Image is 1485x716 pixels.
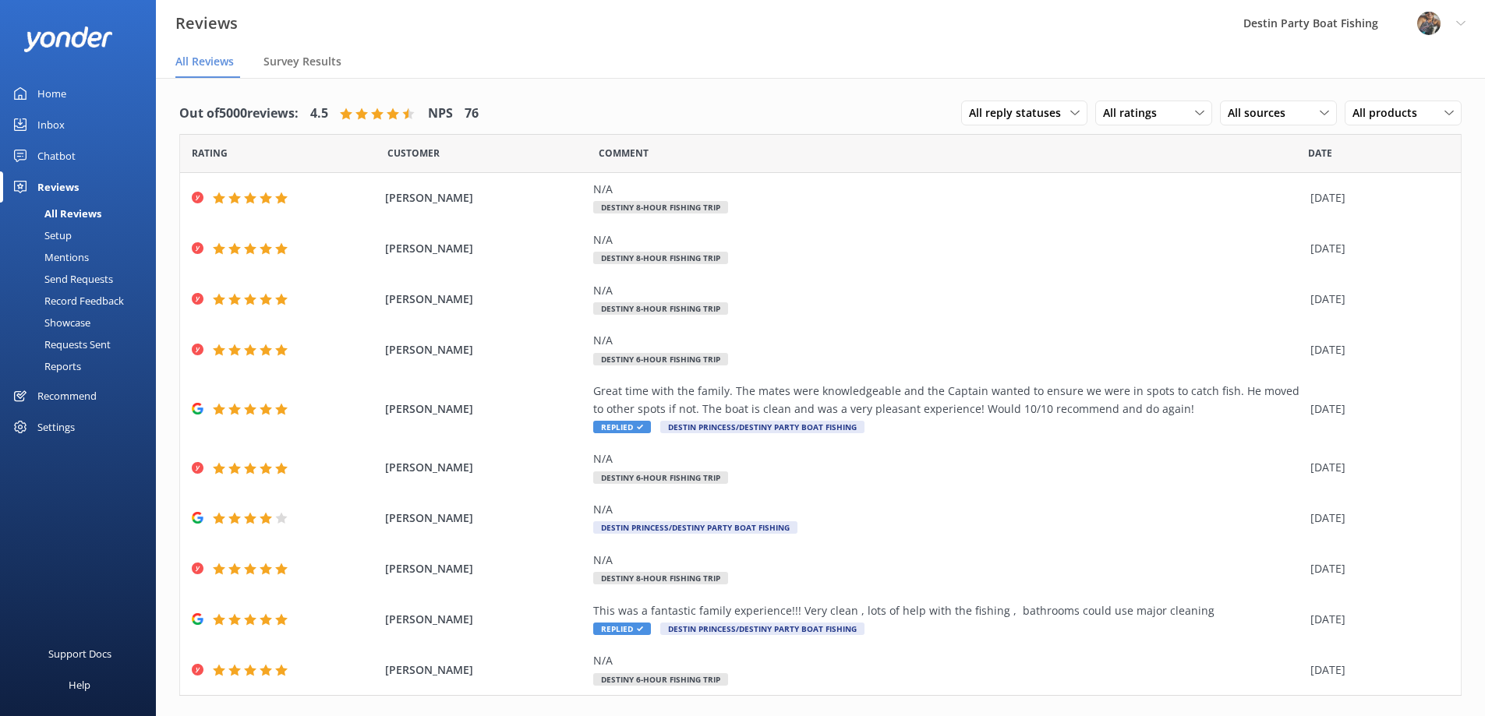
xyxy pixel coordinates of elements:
img: yonder-white-logo.png [23,26,113,52]
div: N/A [593,181,1303,198]
span: Destiny 6-Hour Fishing Trip [593,673,728,686]
a: Setup [9,224,156,246]
h4: Out of 5000 reviews: [179,104,299,124]
div: Requests Sent [9,333,111,355]
div: Chatbot [37,140,76,171]
span: Replied [593,623,651,635]
div: Help [69,669,90,700]
div: N/A [593,501,1303,518]
div: Record Feedback [9,290,124,312]
div: N/A [593,652,1303,669]
div: Mentions [9,246,89,268]
span: All products [1352,104,1427,122]
span: Destiny 8-Hour Fishing Trip [593,201,728,213]
span: Destin Princess/Destiny Party Boat Fishing [660,623,864,635]
span: [PERSON_NAME] [385,661,586,679]
span: Date [387,146,440,160]
div: [DATE] [1310,240,1441,257]
div: N/A [593,552,1303,569]
a: Send Requests [9,268,156,290]
span: Destiny 8-Hour Fishing Trip [593,252,728,264]
span: Date [1308,146,1332,160]
span: All ratings [1103,104,1166,122]
div: Inbox [37,109,65,140]
span: All reply statuses [969,104,1070,122]
div: N/A [593,282,1303,299]
div: [DATE] [1310,341,1441,358]
h3: Reviews [175,11,238,36]
div: Setup [9,224,72,246]
span: Survey Results [263,54,341,69]
div: Reports [9,355,81,377]
span: [PERSON_NAME] [385,400,586,418]
div: Showcase [9,312,90,333]
span: Destin Princess/Destiny Party Boat Fishing [593,521,797,534]
span: [PERSON_NAME] [385,291,586,308]
span: [PERSON_NAME] [385,510,586,527]
a: All Reviews [9,203,156,224]
span: [PERSON_NAME] [385,189,586,206]
a: Showcase [9,312,156,333]
span: [PERSON_NAME] [385,459,586,476]
div: Great time with the family. The mates were knowledgeable and the Captain wanted to ensure we were... [593,383,1303,418]
span: [PERSON_NAME] [385,240,586,257]
div: Settings [37,411,75,443]
div: This was a fantastic family experience!!! Very clean , lots of help with the fishing , bathrooms ... [593,602,1303,619]
span: Date [192,146,228,160]
div: [DATE] [1310,510,1441,527]
span: [PERSON_NAME] [385,341,586,358]
span: All sources [1228,104,1295,122]
span: Destiny 6-Hour Fishing Trip [593,471,728,484]
a: Reports [9,355,156,377]
div: [DATE] [1310,459,1441,476]
div: [DATE] [1310,291,1441,308]
div: Send Requests [9,268,113,290]
div: All Reviews [9,203,101,224]
div: [DATE] [1310,560,1441,577]
span: Replied [593,421,651,433]
span: Destiny 6-Hour Fishing Trip [593,353,728,365]
span: Destin Princess/Destiny Party Boat Fishing [660,421,864,433]
span: Destiny 8-Hour Fishing Trip [593,302,728,315]
span: All Reviews [175,54,234,69]
a: Requests Sent [9,333,156,355]
div: Recommend [37,380,97,411]
div: N/A [593,332,1303,349]
h4: 76 [465,104,479,124]
h4: 4.5 [310,104,328,124]
div: [DATE] [1310,661,1441,679]
div: [DATE] [1310,611,1441,628]
div: N/A [593,450,1303,467]
div: Support Docs [48,638,111,669]
span: [PERSON_NAME] [385,611,586,628]
a: Record Feedback [9,290,156,312]
div: [DATE] [1310,189,1441,206]
h4: NPS [428,104,453,124]
span: [PERSON_NAME] [385,560,586,577]
span: Destiny 8-Hour Fishing Trip [593,572,728,584]
div: Reviews [37,171,79,203]
div: N/A [593,231,1303,249]
div: Home [37,78,66,109]
a: Mentions [9,246,156,268]
img: 250-1666038197.jpg [1417,12,1441,35]
div: [DATE] [1310,400,1441,418]
span: Question [599,146,649,160]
